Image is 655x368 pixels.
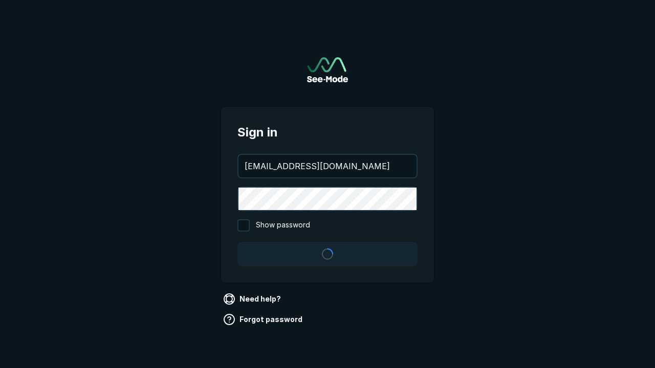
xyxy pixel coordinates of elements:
input: your@email.com [238,155,417,177]
span: Show password [256,219,310,232]
img: See-Mode Logo [307,57,348,82]
a: Need help? [221,291,285,307]
a: Forgot password [221,311,307,328]
span: Sign in [237,123,418,142]
a: Go to sign in [307,57,348,82]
